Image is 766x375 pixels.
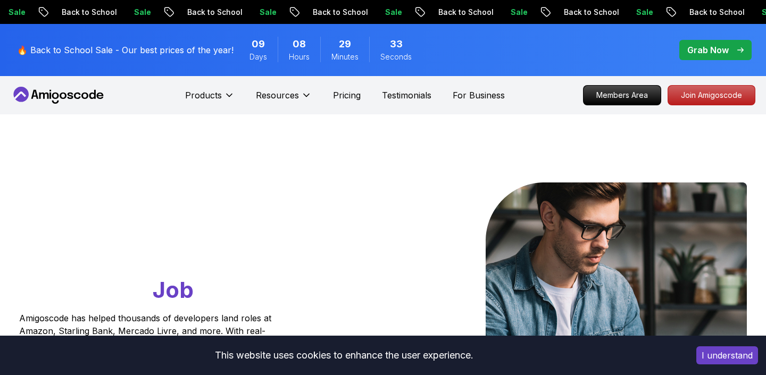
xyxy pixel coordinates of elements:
[380,52,412,62] span: Seconds
[49,7,122,18] p: Back to School
[390,37,403,52] span: 33 Seconds
[252,37,265,52] span: 9 Days
[19,182,312,305] h1: Go From Learning to Hired: Master Java, Spring Boot & Cloud Skills That Get You the
[677,7,750,18] p: Back to School
[185,89,222,102] p: Products
[249,52,267,62] span: Days
[687,44,729,56] p: Grab Now
[333,89,361,102] a: Pricing
[293,37,306,52] span: 8 Hours
[373,7,407,18] p: Sale
[175,7,247,18] p: Back to School
[289,52,310,62] span: Hours
[426,7,498,18] p: Back to School
[668,85,755,105] a: Join Amigoscode
[584,86,661,105] p: Members Area
[339,37,351,52] span: 29 Minutes
[247,7,281,18] p: Sale
[382,89,431,102] a: Testimonials
[301,7,373,18] p: Back to School
[256,89,312,110] button: Resources
[331,52,359,62] span: Minutes
[668,86,755,105] p: Join Amigoscode
[8,344,680,367] div: This website uses cookies to enhance the user experience.
[19,312,274,363] p: Amigoscode has helped thousands of developers land roles at Amazon, Starling Bank, Mercado Livre,...
[583,85,661,105] a: Members Area
[696,346,758,364] button: Accept cookies
[17,44,234,56] p: 🔥 Back to School Sale - Our best prices of the year!
[153,276,194,303] span: Job
[256,89,299,102] p: Resources
[122,7,156,18] p: Sale
[552,7,624,18] p: Back to School
[624,7,658,18] p: Sale
[453,89,505,102] a: For Business
[185,89,235,110] button: Products
[498,7,532,18] p: Sale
